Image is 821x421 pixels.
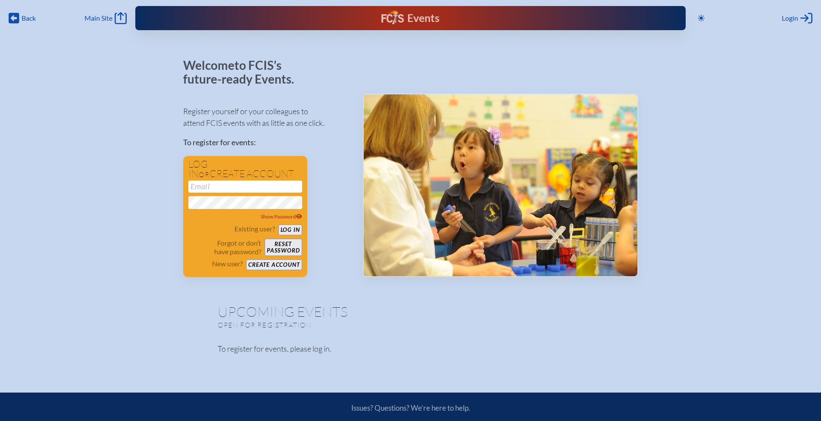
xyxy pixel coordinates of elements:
button: Resetpassword [265,239,302,256]
span: Back [22,14,36,22]
p: Existing user? [234,225,275,233]
input: Email [188,181,302,193]
p: To register for events, please log in. [218,343,604,355]
p: To register for events: [183,137,349,148]
p: Register yourself or your colleagues to attend FCIS events with as little as one click. [183,106,349,129]
p: Welcome to FCIS’s future-ready Events. [183,59,304,86]
h1: Log in create account [188,159,302,179]
span: Login [782,14,798,22]
span: Show Password [261,213,302,220]
a: Main Site [84,12,127,24]
p: Issues? Questions? We’re here to help. [259,403,562,412]
p: Open for registration [218,321,445,329]
h1: Upcoming Events [218,305,604,318]
p: New user? [212,259,243,268]
div: FCIS Events — Future ready [287,10,534,26]
p: Forgot or don’t have password? [188,239,262,256]
span: Main Site [84,14,112,22]
img: Events [364,94,637,276]
button: Create account [246,259,302,270]
button: Log in [278,225,302,235]
span: or [199,170,209,179]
